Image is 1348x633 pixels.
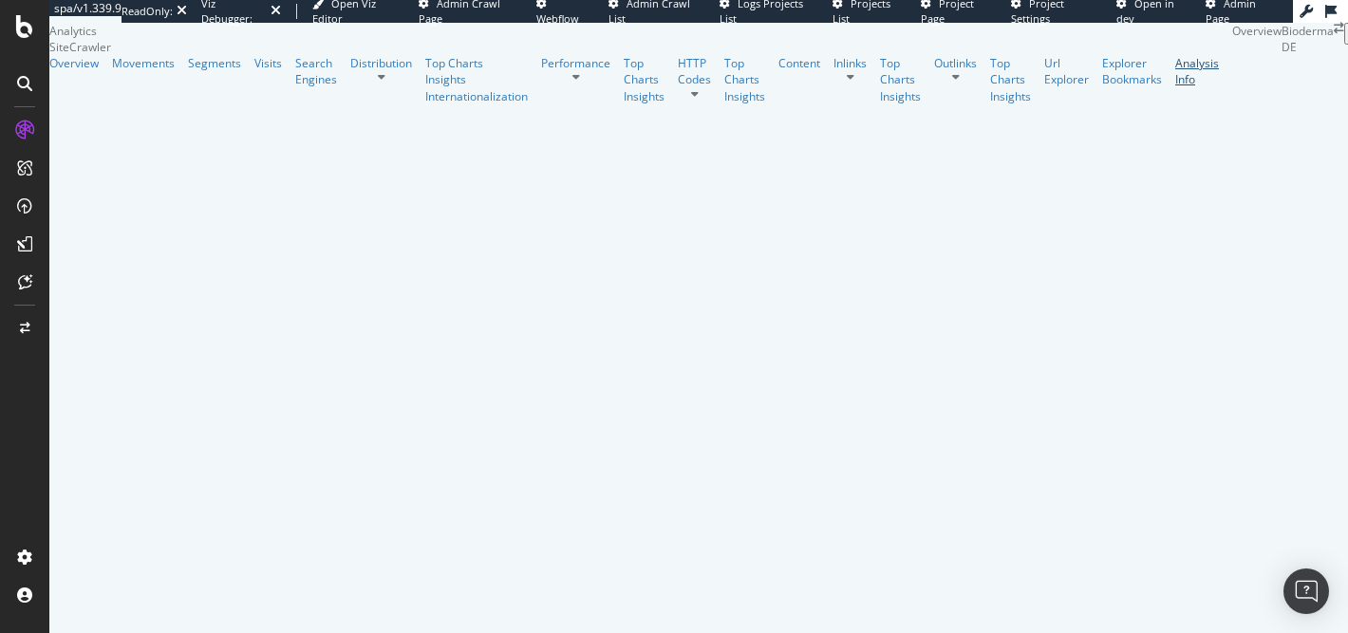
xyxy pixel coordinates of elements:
a: Top Charts [624,55,665,87]
a: Top Charts [425,55,528,71]
a: Visits [254,55,282,71]
a: Analysis Info [1175,55,1219,87]
div: Analytics [49,23,1232,39]
span: Webflow [536,11,579,26]
a: Internationalization [425,88,528,104]
div: ReadOnly: [122,4,173,19]
a: Outlinks [934,55,977,71]
a: Top Charts [880,55,921,87]
a: Content [778,55,820,71]
a: Insights [624,88,665,104]
a: Overview [49,55,99,71]
a: Distribution [350,55,412,71]
div: Overview [1232,23,1282,39]
a: Inlinks [833,55,867,71]
a: Top Charts [990,55,1031,87]
a: Search Engines [295,55,337,87]
a: HTTP Codes [678,55,711,87]
a: Insights [425,71,528,87]
a: Segments [188,55,241,71]
a: Top Charts [724,55,765,87]
a: Insights [880,88,921,104]
div: Open Intercom Messenger [1283,568,1329,614]
a: Explorer Bookmarks [1102,55,1162,87]
a: Insights [990,88,1031,104]
div: arrow-right-arrow-left [1334,23,1344,34]
a: Movements [112,55,175,71]
a: Insights [724,88,765,104]
div: SiteCrawler [49,39,1232,55]
a: Performance [541,55,610,71]
a: Url Explorer [1044,55,1089,87]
